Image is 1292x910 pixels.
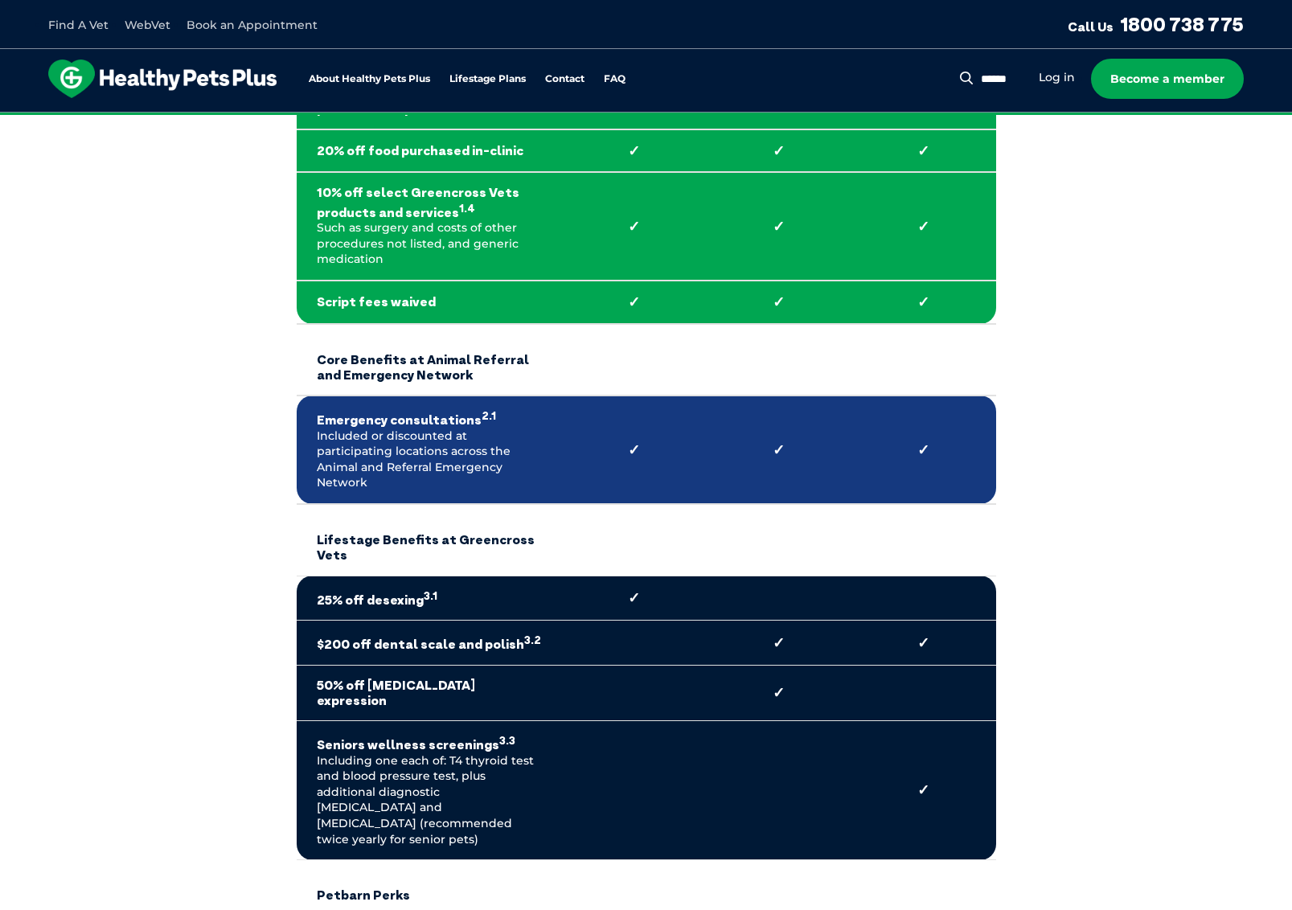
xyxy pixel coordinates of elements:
[872,441,976,459] strong: ✓
[872,781,976,799] strong: ✓
[317,185,542,220] strong: 10% off select Greencross Vets products and services
[582,589,687,607] strong: ✓
[317,294,542,309] strong: Script fees waived
[297,721,562,860] td: Including one each of: T4 thyroid test and blood pressure test, plus additional diagnostic [MEDIC...
[727,218,831,236] strong: ✓
[872,634,976,652] strong: ✓
[499,734,515,747] sup: 3.3
[727,684,831,702] strong: ✓
[1068,12,1244,36] a: Call Us1800 738 775
[727,441,831,459] strong: ✓
[317,633,542,653] strong: $200 off dental scale and polish
[482,409,496,422] sup: 2.1
[317,678,542,708] strong: 50% off [MEDICAL_DATA] expression
[187,18,318,32] a: Book an Appointment
[582,218,687,236] strong: ✓
[1091,59,1244,99] a: Become a member
[727,293,831,311] strong: ✓
[317,517,542,564] strong: Lifestage Benefits at Greencross Vets
[524,633,541,646] sup: 3.2
[317,872,542,903] strong: Petbarn Perks
[957,70,977,86] button: Search
[297,172,562,281] td: Such as surgery and costs of other procedures not listed, and generic medication
[582,142,687,160] strong: ✓
[297,396,562,504] td: Included or discounted at participating locations across the Animal and Referral Emergency Network
[545,74,584,84] a: Contact
[582,441,687,459] strong: ✓
[317,588,542,609] strong: 25% off desexing
[48,18,109,32] a: Find A Vet
[872,293,976,311] strong: ✓
[48,59,277,98] img: hpp-logo
[872,142,976,160] strong: ✓
[309,74,430,84] a: About Healthy Pets Plus
[604,74,625,84] a: FAQ
[424,589,437,602] sup: 3.1
[346,113,946,127] span: Proactive, preventative wellness program designed to keep your pet healthier and happier for longer
[317,408,542,428] strong: Emergency consultations
[317,733,542,753] strong: Seniors wellness screenings
[125,18,170,32] a: WebVet
[872,218,976,236] strong: ✓
[1068,18,1114,35] span: Call Us
[1039,70,1075,85] a: Log in
[727,142,831,160] strong: ✓
[582,293,687,311] strong: ✓
[317,143,542,158] strong: 20% off food purchased in-clinic
[727,634,831,652] strong: ✓
[317,337,542,383] strong: Core Benefits at Animal Referral and Emergency Network
[459,202,475,215] sup: 1.4
[449,74,526,84] a: Lifestage Plans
